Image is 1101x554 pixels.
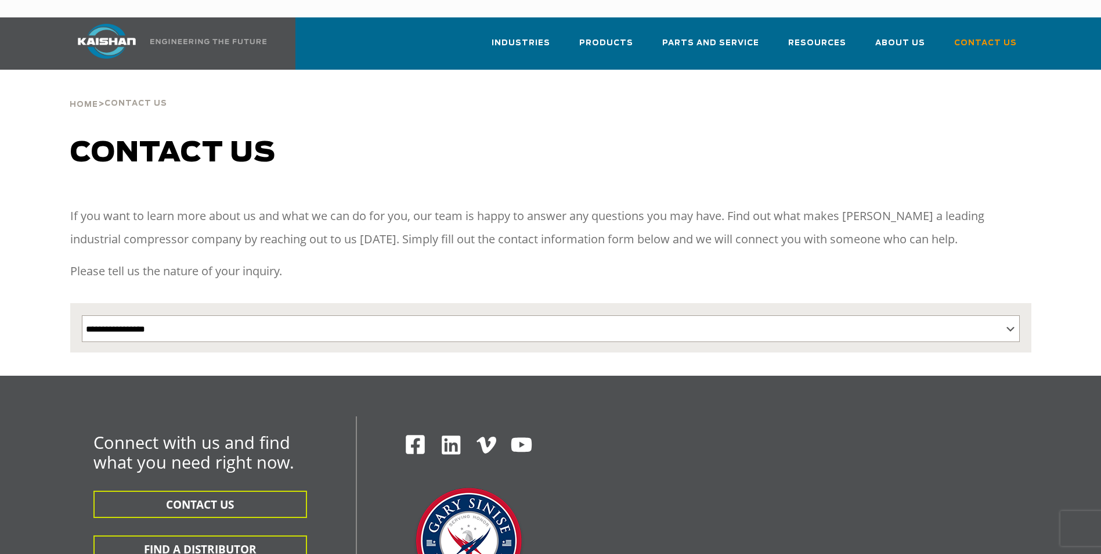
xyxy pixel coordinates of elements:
button: CONTACT US [93,491,307,518]
p: If you want to learn more about us and what we can do for you, our team is happy to answer any qu... [70,204,1031,251]
a: Contact Us [954,28,1017,67]
img: Youtube [510,434,533,456]
a: About Us [875,28,925,67]
span: Contact Us [954,37,1017,50]
img: Linkedin [440,434,463,456]
p: Please tell us the nature of your inquiry. [70,260,1031,283]
span: Industries [492,37,550,50]
span: Connect with us and find what you need right now. [93,431,294,473]
img: Facebook [405,434,426,455]
a: Products [579,28,633,67]
a: Kaishan USA [63,17,269,70]
a: Industries [492,28,550,67]
div: > [70,70,167,114]
span: Home [70,101,98,109]
img: Engineering the future [150,39,266,44]
img: kaishan logo [63,24,150,59]
a: Resources [788,28,846,67]
span: Parts and Service [662,37,759,50]
a: Parts and Service [662,28,759,67]
span: Products [579,37,633,50]
a: Home [70,99,98,109]
span: About Us [875,37,925,50]
span: Resources [788,37,846,50]
span: Contact Us [104,100,167,107]
img: Vimeo [477,437,496,454]
span: Contact us [70,139,276,167]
